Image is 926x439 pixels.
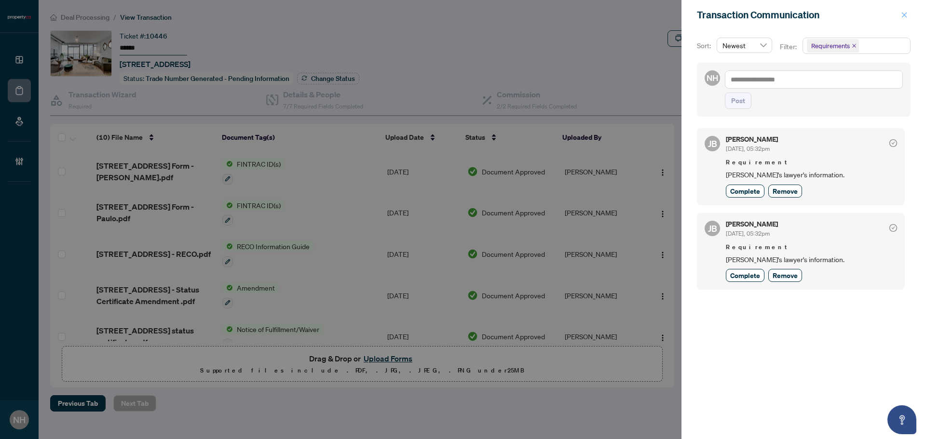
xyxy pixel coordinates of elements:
button: Remove [768,185,802,198]
span: Complete [730,270,760,280]
span: Complete [730,186,760,196]
span: Requirement [726,158,897,167]
button: Complete [726,269,764,282]
button: Open asap [887,405,916,434]
h5: [PERSON_NAME] [726,221,778,227]
span: Newest [722,38,766,53]
span: Requirement [726,242,897,252]
span: [DATE], 05:32pm [726,145,770,152]
span: [PERSON_NAME]'s lawyer's information. [726,254,897,265]
span: JB [708,137,717,150]
span: close [901,12,908,18]
span: JB [708,222,717,235]
p: Filter: [780,41,798,52]
div: Transaction Communication [697,8,898,22]
span: [DATE], 05:32pm [726,230,770,237]
span: Requirements [807,39,859,53]
span: check-circle [889,224,897,232]
span: [PERSON_NAME]'s lawyer's information. [726,169,897,180]
button: Remove [768,269,802,282]
h5: [PERSON_NAME] [726,136,778,143]
p: Sort: [697,40,713,51]
span: Remove [773,186,798,196]
span: NH [707,72,718,84]
span: Remove [773,270,798,280]
button: Complete [726,185,764,198]
span: close [852,43,857,48]
span: check-circle [889,139,897,147]
button: Post [725,93,751,109]
span: Requirements [811,41,850,51]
